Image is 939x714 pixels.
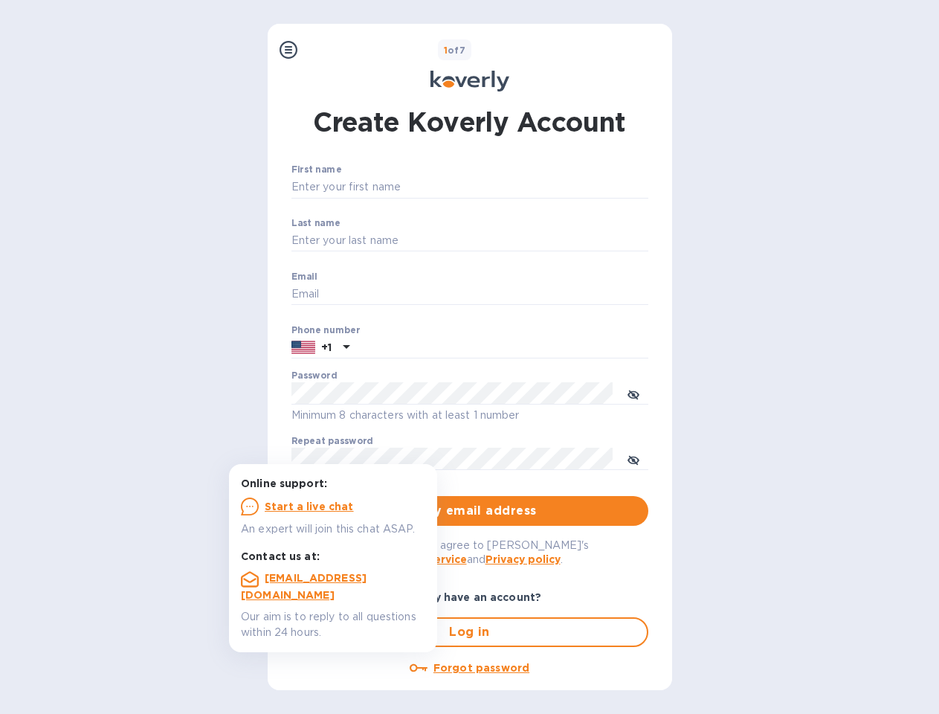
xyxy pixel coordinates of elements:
span: 1 [444,45,448,56]
h1: Create Koverly Account [313,103,626,141]
p: Our aim is to reply to all questions within 24 hours. [241,609,425,640]
label: Repeat password [291,437,373,446]
p: An expert will join this chat ASAP. [241,521,425,537]
button: toggle password visibility [619,444,648,474]
input: Enter your first name [291,176,648,199]
button: toggle password visibility [619,379,648,408]
button: Verify email address [291,496,648,526]
b: of 7 [444,45,466,56]
label: Last name [291,219,341,228]
b: Contact us at: [241,550,320,562]
a: Privacy policy [485,553,561,565]
p: +1 [321,340,332,355]
label: First name [291,166,341,175]
img: US [291,339,315,356]
button: Log in [291,617,648,647]
p: Minimum 8 characters with at least 1 number [291,407,648,424]
u: Start a live chat [265,501,354,512]
label: Email [291,272,317,281]
span: By logging in you agree to [PERSON_NAME]'s and . [350,539,589,565]
input: Email [291,283,648,306]
label: Phone number [291,326,360,335]
input: Enter your last name [291,230,648,252]
span: Verify email address [303,502,636,520]
a: [EMAIL_ADDRESS][DOMAIN_NAME] [241,572,367,601]
b: Already have an account? [398,591,541,603]
u: Forgot password [433,662,529,674]
label: Password [291,372,337,381]
b: Online support: [241,477,327,489]
span: Log in [305,623,635,641]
